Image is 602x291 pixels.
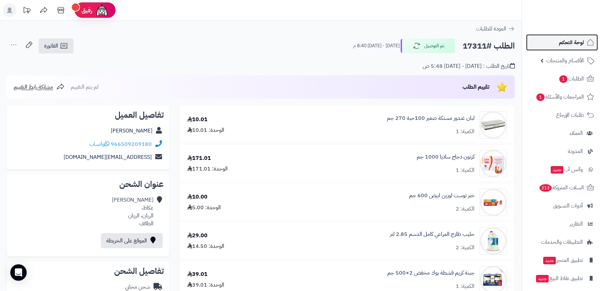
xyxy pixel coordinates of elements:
div: الكمية: 1 [456,128,474,136]
a: [PERSON_NAME] [111,127,152,135]
div: 10.00 [187,193,208,201]
span: العملاء [570,128,583,138]
div: 171.01 [187,154,211,162]
a: واتساب [89,140,109,148]
span: العودة للطلبات [476,25,506,33]
a: 966509209180 [111,140,152,148]
span: مشاركة رابط التقييم [14,83,53,91]
h2: تفاصيل العميل [12,111,164,119]
div: 10.01 [187,116,208,124]
a: حليب طازج المراعي كامل الدسم 2.85 لتر [390,230,474,238]
div: 39.01 [187,270,208,278]
span: السلات المتروكة [539,183,584,192]
div: تاريخ الطلب : [DATE] - [DATE] 5:48 ص [423,62,515,70]
img: logo-2.png [556,6,596,20]
h2: الطلب #17311 [463,39,515,53]
span: 213 [539,184,552,192]
span: التقارير [570,219,583,229]
span: جديد [551,166,563,174]
div: [PERSON_NAME] عكاظ، الريان، الريان الطائف [112,196,153,227]
h2: عنوان الشحن [12,180,164,188]
a: مشاركة رابط التقييم [14,83,65,91]
a: كرتون دجاج ساديا 1000 جم [417,153,474,161]
img: 1664631413-8ba98025-ed0b-4607-97a9-9f2adb2e6b65.__CR0,0,600,600_PT0_SX300_V1___-90x90.jpg [480,111,507,139]
div: الوحدة: 5.00 [187,204,221,212]
div: Open Intercom Messenger [10,264,27,281]
a: الموقع على الخريطة [101,233,163,248]
a: لبان غندور مستكة صغير 100حبة 270 جم [387,114,474,122]
div: الوحدة: 10.01 [187,126,224,134]
a: طلبات الإرجاع [526,107,598,123]
div: الكمية: 2 [456,205,474,213]
a: وآتس آبجديد [526,161,598,178]
span: تطبيق نقاط البيع [535,274,583,283]
small: [DATE] - [DATE] 8:40 م [353,42,400,49]
div: الوحدة: 14.50 [187,242,224,250]
a: التطبيقات والخدمات [526,234,598,250]
span: جديد [543,257,556,264]
span: التطبيقات والخدمات [541,237,583,247]
span: وآتس آب [550,165,583,174]
button: تم التوصيل [401,39,455,53]
h2: تفاصيل الشحن [12,267,164,275]
img: 231687683956884d204b15f120a616788953-90x90.jpg [480,227,507,255]
a: الطلبات1 [526,71,598,87]
a: التقارير [526,216,598,232]
img: 12098bb14236aa663b51cc43fe6099d0b61b-90x90.jpg [480,150,507,177]
a: تحديثات المنصة [18,3,35,19]
span: تقييم الطلب [463,83,490,91]
span: الفاتورة [44,42,58,50]
div: الوحدة: 39.01 [187,281,224,289]
span: طلبات الإرجاع [556,110,584,120]
a: لوحة التحكم [526,34,598,51]
a: الفاتورة [39,38,73,53]
a: تطبيق نقاط البيعجديد [526,270,598,287]
span: المدونة [568,147,583,156]
div: الكمية: 1 [456,282,474,290]
span: أدوات التسويق [553,201,583,211]
a: [EMAIL_ADDRESS][DOMAIN_NAME] [64,153,152,161]
div: 29.00 [187,232,208,240]
a: تطبيق المتجرجديد [526,252,598,268]
a: المدونة [526,143,598,160]
div: الوحدة: 171.01 [187,165,228,173]
img: ai-face.png [95,3,109,17]
img: 1346161d17c4fed3312b52129efa6e1b84aa-90x90.jpg [480,189,507,216]
div: الكمية: 2 [456,244,474,252]
a: خبز توست لوزين ابيض 600 جم [409,192,474,200]
div: شحن مجاني [125,283,150,291]
div: الكمية: 1 [456,166,474,174]
span: تطبيق المتجر [543,255,583,265]
a: أدوات التسويق [526,198,598,214]
a: العملاء [526,125,598,141]
a: المراجعات والأسئلة1 [526,89,598,105]
a: العودة للطلبات [476,25,515,33]
span: لم يتم التقييم [71,83,98,91]
span: لوحة التحكم [559,38,584,47]
span: المراجعات والأسئلة [536,92,584,102]
span: الطلبات [559,74,584,84]
span: جديد [536,275,549,282]
span: 1 [536,93,545,101]
span: 1 [559,75,568,83]
span: رفيق [81,6,92,14]
span: الأقسام والمنتجات [546,56,584,65]
a: السلات المتروكة213 [526,179,598,196]
a: جبنة كريم قشطة بوك مخفض 2×500 جم [387,269,474,277]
